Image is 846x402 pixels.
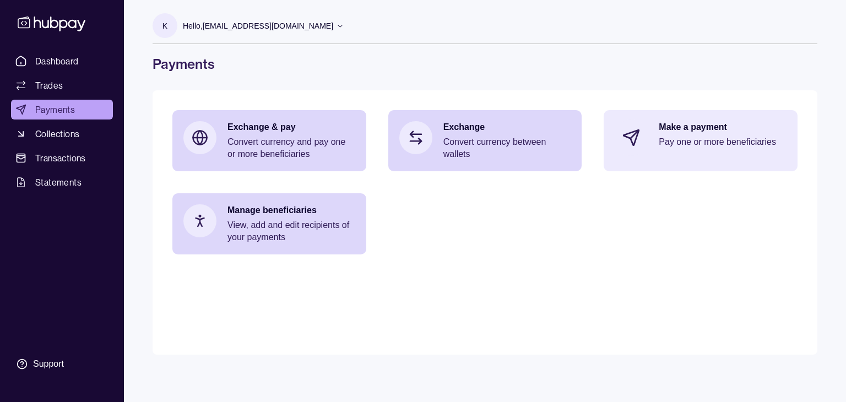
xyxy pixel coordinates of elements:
[33,358,64,370] div: Support
[227,121,355,133] p: Exchange & pay
[172,110,366,171] a: Exchange & payConvert currency and pay one or more beneficiaries
[35,79,63,92] span: Trades
[35,176,82,189] span: Statements
[443,136,571,160] p: Convert currency between wallets
[443,121,571,133] p: Exchange
[35,127,79,140] span: Collections
[659,121,787,133] p: Make a payment
[183,20,333,32] p: Hello, [EMAIL_ADDRESS][DOMAIN_NAME]
[227,136,355,160] p: Convert currency and pay one or more beneficiaries
[227,219,355,243] p: View, add and edit recipients of your payments
[388,110,582,171] a: ExchangeConvert currency between wallets
[153,55,817,73] h1: Payments
[11,51,113,71] a: Dashboard
[35,103,75,116] span: Payments
[604,110,798,165] a: Make a paymentPay one or more beneficiaries
[172,193,366,254] a: Manage beneficiariesView, add and edit recipients of your payments
[11,75,113,95] a: Trades
[11,172,113,192] a: Statements
[35,55,79,68] span: Dashboard
[11,124,113,144] a: Collections
[11,148,113,168] a: Transactions
[227,204,355,216] p: Manage beneficiaries
[659,136,787,148] p: Pay one or more beneficiaries
[35,151,86,165] span: Transactions
[162,20,167,32] p: k
[11,352,113,376] a: Support
[11,100,113,119] a: Payments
